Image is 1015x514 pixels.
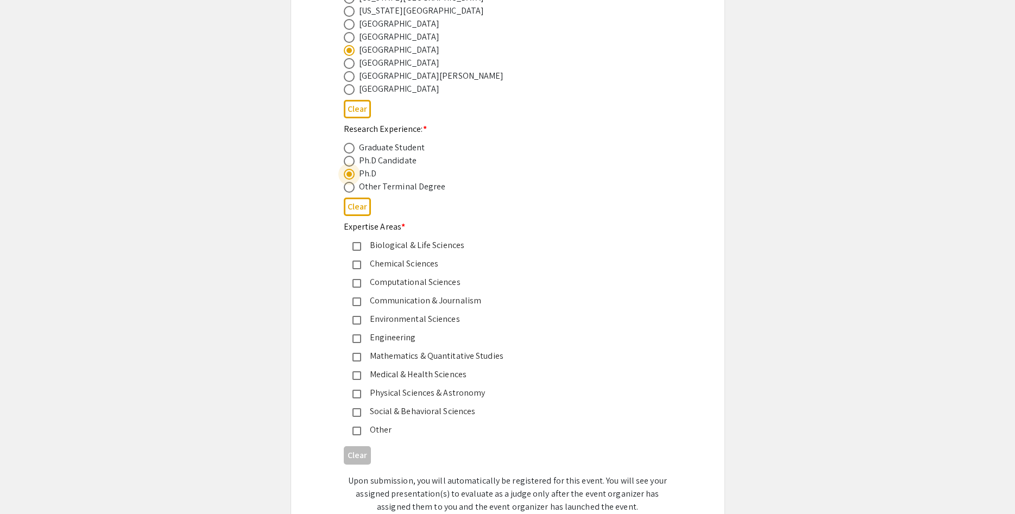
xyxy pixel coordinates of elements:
[8,465,46,506] iframe: Chat
[361,313,646,326] div: Environmental Sciences
[344,221,406,232] mat-label: Expertise Areas
[361,423,646,436] div: Other
[344,123,427,135] mat-label: Research Experience:
[361,239,646,252] div: Biological & Life Sciences
[361,257,646,270] div: Chemical Sciences
[359,167,376,180] div: Ph.D
[359,83,440,96] div: [GEOGRAPHIC_DATA]
[359,180,446,193] div: Other Terminal Degree
[359,154,417,167] div: Ph.D Candidate
[361,368,646,381] div: Medical & Health Sciences
[361,276,646,289] div: Computational Sciences
[359,141,425,154] div: Graduate Student
[344,198,371,215] button: Clear
[344,474,672,513] p: Upon submission, you will automatically be registered for this event. You will see your assigned ...
[359,56,440,69] div: [GEOGRAPHIC_DATA]
[359,30,440,43] div: [GEOGRAPHIC_DATA]
[361,405,646,418] div: Social & Behavioral Sciences
[361,350,646,363] div: Mathematics & Quantitative Studies
[361,331,646,344] div: Engineering
[361,294,646,307] div: Communication & Journalism
[344,446,371,464] button: Clear
[359,17,440,30] div: [GEOGRAPHIC_DATA]
[359,4,484,17] div: [US_STATE][GEOGRAPHIC_DATA]
[359,43,440,56] div: [GEOGRAPHIC_DATA]
[359,69,504,83] div: [GEOGRAPHIC_DATA][PERSON_NAME]
[361,386,646,399] div: Physical Sciences & Astronomy
[344,100,371,118] button: Clear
